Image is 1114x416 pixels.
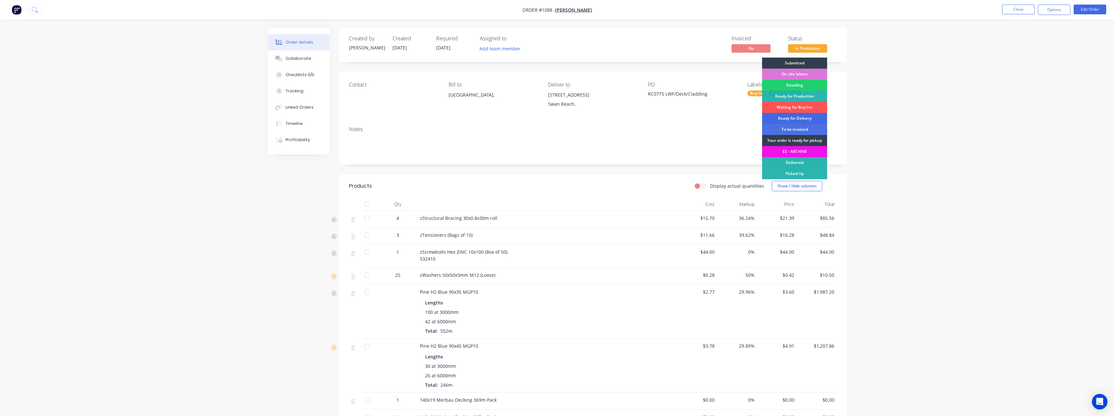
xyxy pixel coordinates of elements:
span: 4 [396,215,399,221]
span: 36.24% [720,215,755,221]
div: Your order is ready for pickup [762,135,827,146]
span: $10.50 [799,272,834,278]
span: Total: [425,382,438,388]
div: Timeline [286,121,303,127]
div: Buy Ins [747,90,767,96]
div: Order details [286,39,313,45]
div: Products [349,182,372,190]
a: [PERSON_NAME] [555,7,592,13]
div: Submitted [762,58,827,69]
span: $15.70 [680,215,715,221]
span: zTensioners (Bags of 10) [420,232,473,238]
span: 1 [396,396,399,403]
span: 29.89% [720,342,755,349]
label: Display actual quantities [710,182,764,189]
span: 246m [438,382,455,388]
div: Checklists 0/0 [286,72,314,78]
div: Required [436,35,472,42]
div: Tracking [286,88,303,94]
button: Profitability [268,132,329,148]
span: Pine H2 Blue 90x45 MGP10 [420,343,478,349]
span: $16.28 [760,232,795,238]
button: Options [1038,5,1070,15]
div: Open Intercom Messenger [1092,394,1107,409]
span: [DATE] [393,45,407,51]
div: Ready for Delivery [762,113,827,124]
span: $11.66 [680,232,715,238]
button: Add team member [476,44,524,53]
span: $0.28 [680,272,715,278]
div: Status [788,35,837,42]
span: [DATE] [436,45,450,51]
div: To be invoiced [762,124,827,135]
img: Factory [12,5,21,15]
span: 29.96% [720,289,755,295]
div: Detailing [762,80,827,91]
div: [GEOGRAPHIC_DATA], [449,90,538,111]
span: $0.00 [760,396,795,403]
span: $1,987.20 [799,289,834,295]
span: zWashers 50x50x3mm M12 (Loose) [420,272,495,278]
span: $4.91 [760,342,795,349]
div: Markup [717,198,757,211]
span: No [731,44,771,52]
div: [STREET_ADDRESS]Swan Reach, [548,90,637,111]
div: Delivered [762,157,827,168]
span: $3.60 [760,289,795,295]
span: 3 [396,232,399,238]
span: $0.42 [760,272,795,278]
div: Notes [349,126,837,132]
span: Lengths [425,353,443,360]
span: $48.84 [799,232,834,238]
button: Close [1002,5,1035,14]
span: $44.00 [680,248,715,255]
span: $44.00 [799,248,834,255]
span: 39.62% [720,232,755,238]
div: Assigned to [480,35,545,42]
button: Add team member [480,44,524,53]
span: 100 at 3000mm [425,309,459,315]
div: Contact [349,82,438,88]
div: Ready for Production [762,91,827,102]
div: Profitability [286,137,310,143]
span: 1 [396,248,399,255]
div: Invoiced [731,35,780,42]
span: In Production [788,44,827,52]
span: zStructural Bracing 30x0.8x30m roll [420,215,497,221]
div: Labels [747,82,837,88]
div: Collaborate [286,56,311,61]
div: [GEOGRAPHIC_DATA], [449,90,538,100]
span: 25 [395,272,400,278]
span: 30 at 3000mm [425,363,456,369]
div: Price [757,198,797,211]
button: Edit Order [1074,5,1106,14]
button: Order details [268,34,329,50]
span: 26 at 6000mm [425,372,456,379]
div: Created [393,35,428,42]
span: 552m [438,328,455,334]
span: $44.00 [760,248,795,255]
button: Timeline [268,115,329,132]
button: Collaborate [268,50,329,67]
div: [STREET_ADDRESS] [548,90,637,100]
div: Waiting for Buy-Ins [762,102,827,113]
div: Created by [349,35,385,42]
span: 0% [720,248,755,255]
span: Lengths [425,299,443,306]
span: $21.39 [760,215,795,221]
div: On site labour [762,69,827,80]
span: Pine H2 Blue 90x35 MGP10 [420,289,478,295]
div: Bill to [449,82,538,88]
div: Deliver to [548,82,637,88]
span: zScrewbolts Hex ZINC 10x100 (Box of 50) 532410 [420,249,507,262]
div: RC0775 LWF/Deck/Cladding [648,90,729,100]
div: PO [648,82,737,88]
span: 50% [720,272,755,278]
div: ES - ARCHIVE [762,146,827,157]
span: Order #1088 - [522,7,555,13]
span: 140x19 Merbau Decking 369m Pack [420,397,497,403]
div: Qty [378,198,417,211]
span: 0% [720,396,755,403]
span: $0.00 [799,396,834,403]
span: 42 at 6000mm [425,318,456,325]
